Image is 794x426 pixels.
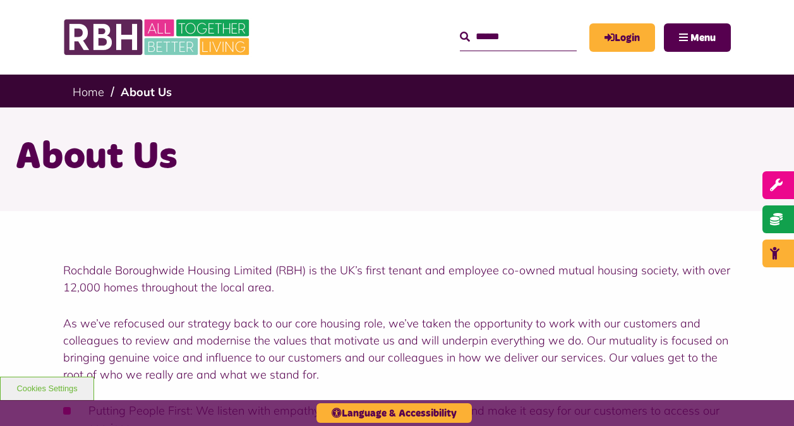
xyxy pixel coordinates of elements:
a: MyRBH [589,23,655,52]
button: Navigation [664,23,731,52]
button: Language & Accessibility [316,403,472,423]
span: Menu [690,33,716,43]
p: Rochdale Boroughwide Housing Limited (RBH) is the UK’s first tenant and employee co-owned mutual ... [63,262,731,296]
h1: About Us [15,133,779,182]
p: As we’ve refocused our strategy back to our core housing role, we’ve taken the opportunity to wor... [63,315,731,383]
a: Home [73,85,104,99]
img: RBH [63,13,253,62]
a: About Us [121,85,172,99]
iframe: Netcall Web Assistant for live chat [737,369,794,426]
